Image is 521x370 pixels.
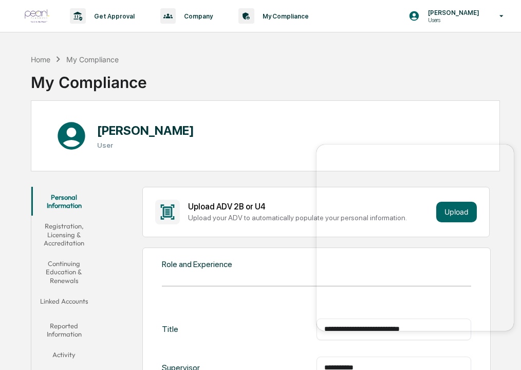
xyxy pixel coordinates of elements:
[97,123,194,138] h1: [PERSON_NAME]
[31,253,97,291] button: Continuing Education & Renewals
[31,344,97,369] button: Activity
[97,141,194,149] h3: User
[317,145,514,331] iframe: Customer support window
[188,202,432,212] div: Upload ADV 2B or U4
[420,9,485,16] p: [PERSON_NAME]
[420,16,485,24] p: Users
[254,12,314,20] p: My Compliance
[162,259,232,269] div: Role and Experience
[31,291,97,315] button: Linked Accounts
[488,336,516,364] iframe: Open customer support
[176,12,218,20] p: Company
[25,9,49,23] img: logo
[31,187,97,216] button: Personal Information
[31,65,147,92] div: My Compliance
[188,214,432,222] div: Upload your ADV to automatically populate your personal information.
[31,216,97,253] button: Registration, Licensing & Accreditation
[162,319,178,340] div: Title
[66,55,119,64] div: My Compliance
[86,12,140,20] p: Get Approval
[31,315,97,345] button: Reported Information
[31,55,50,64] div: Home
